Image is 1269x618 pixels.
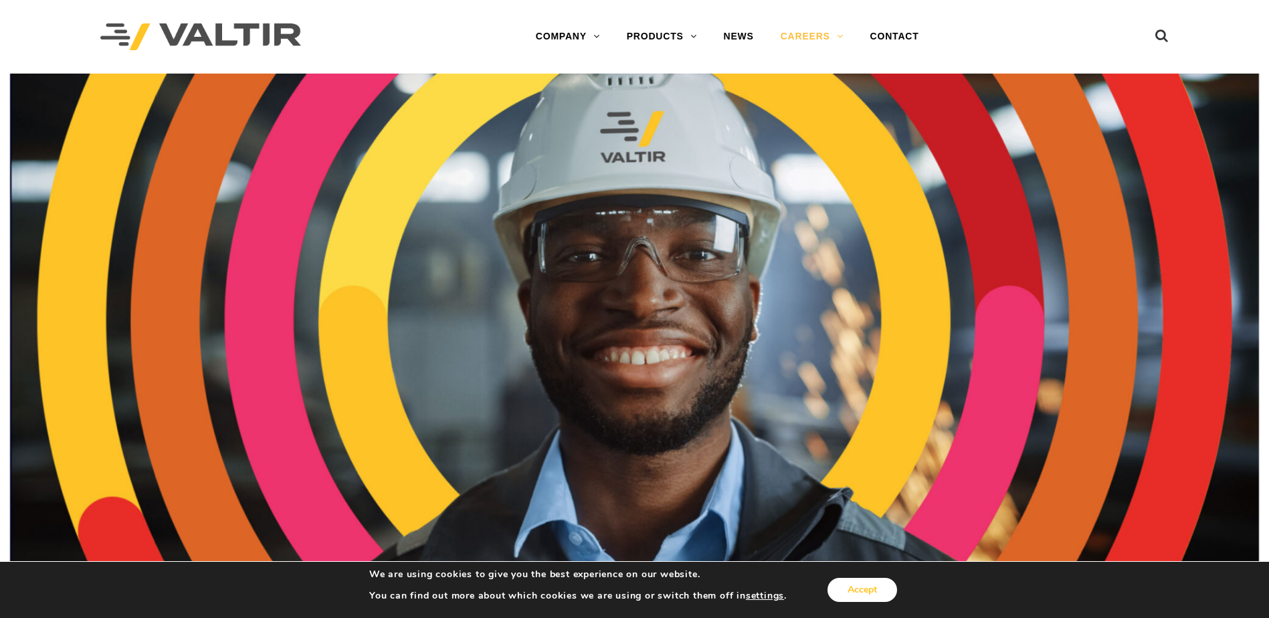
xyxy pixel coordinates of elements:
[613,23,710,50] a: PRODUCTS
[100,23,301,51] img: Valtir
[767,23,857,50] a: CAREERS
[522,23,613,50] a: COMPANY
[10,74,1259,566] img: Careers_Header
[369,590,787,602] p: You can find out more about which cookies we are using or switch them off in .
[857,23,933,50] a: CONTACT
[746,590,784,602] button: settings
[827,578,897,602] button: Accept
[369,569,787,581] p: We are using cookies to give you the best experience on our website.
[710,23,767,50] a: NEWS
